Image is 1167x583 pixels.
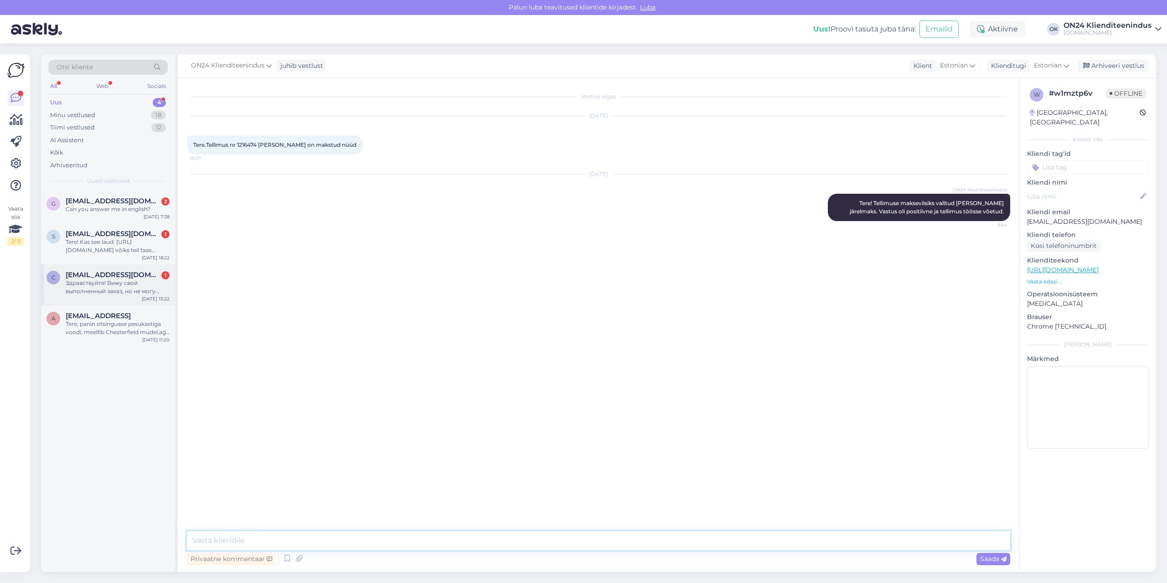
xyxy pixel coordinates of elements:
p: Operatsioonisüsteem [1027,289,1149,299]
div: [DATE] [187,112,1010,120]
div: [DATE] 15:22 [142,295,170,302]
a: ON24 Klienditeenindus[DOMAIN_NAME] [1064,22,1162,36]
div: Uus [50,98,62,107]
div: 4 [153,98,166,107]
div: # w1mztp6v [1049,88,1106,99]
div: [DATE] 11:20 [142,336,170,343]
div: [GEOGRAPHIC_DATA], [GEOGRAPHIC_DATA] [1030,108,1140,127]
div: Minu vestlused [50,111,95,120]
div: 12 [151,123,166,132]
input: Lisa nimi [1028,191,1138,201]
div: [DATE] 7:38 [144,213,170,220]
span: w [1034,91,1040,98]
b: Uus! [813,25,831,33]
span: ON24 Klienditeenindus [191,61,264,71]
div: Vestlus algas [187,93,1010,101]
span: c [52,274,56,281]
div: Tere! Kas see laud: [URL][DOMAIN_NAME] võiks teil taas müüki tulla? Kui ei, kas oskate öelda, kes... [66,238,170,254]
div: Kõik [50,148,63,157]
p: Vaata edasi ... [1027,278,1149,286]
span: gailitisjuris8@gmail.com [66,197,160,205]
div: 18 [151,111,166,120]
div: Tiimi vestlused [50,123,95,132]
span: 9:44 [973,222,1007,228]
span: a [52,315,56,322]
div: OK [1047,23,1060,36]
div: [DATE] 18:22 [142,254,170,261]
div: Küsi telefoninumbrit [1027,240,1100,252]
div: Tere, panin otsinguase pesukastiga voodi, meelfib Chesterfield mudel,aga ei näe, et sellel oleks ... [66,320,170,336]
span: Estonian [1034,61,1062,71]
div: All [48,80,59,92]
div: 1 [161,230,170,238]
div: [DATE] [187,170,1010,178]
div: Web [94,80,110,92]
div: 2 [161,197,170,206]
div: 2 / 3 [7,237,24,246]
div: Arhiveeri vestlus [1078,60,1148,72]
div: juhib vestlust [277,61,323,71]
span: Luba [637,3,658,11]
div: AI Assistent [50,136,84,145]
span: siimjuks@gmail.com [66,230,160,238]
div: Can you answer me in english? [66,205,170,213]
p: Klienditeekond [1027,256,1149,265]
p: Kliendi email [1027,207,1149,217]
span: Tere.Tellimus nr 1216474 [PERSON_NAME] on makstud nüüd [193,141,356,148]
span: ON24 Klienditeenindus [953,186,1007,193]
span: Offline [1106,88,1146,98]
div: [DOMAIN_NAME] [1064,29,1152,36]
div: Vaata siia [7,205,24,246]
span: Otsi kliente [57,62,93,72]
div: Arhiveeritud [50,161,88,170]
div: Klient [910,61,932,71]
p: [EMAIL_ADDRESS][DOMAIN_NAME] [1027,217,1149,227]
div: Proovi tasuta juba täna: [813,24,916,35]
p: [MEDICAL_DATA] [1027,299,1149,309]
input: Lisa tag [1027,160,1149,174]
span: Uued vestlused [87,177,129,185]
p: Märkmed [1027,354,1149,364]
button: Emailid [919,21,959,38]
p: Chrome [TECHNICAL_ID] [1027,322,1149,331]
div: [PERSON_NAME] [1027,341,1149,349]
div: Kliendi info [1027,135,1149,144]
div: Здравствуйте! Вижу свой выполненный заказ, но не могу перейти на страницу товара. Хотела уточнить... [66,279,170,295]
div: 1 [161,271,170,279]
span: s [52,233,55,240]
div: Privaatne kommentaar [187,553,276,565]
div: Socials [145,80,168,92]
p: Kliendi nimi [1027,178,1149,187]
img: Askly Logo [7,62,25,79]
span: Tere! Tellimuse makseviisiks valitud [PERSON_NAME] järelmaks. Vastus oli positiivne ja tellimus t... [850,200,1005,215]
p: Kliendi telefon [1027,230,1149,240]
span: arusookatlin@gmail.con [66,312,131,320]
div: Aktiivne [970,21,1025,37]
div: ON24 Klienditeenindus [1064,22,1152,29]
span: Saada [980,555,1007,563]
span: g [52,200,56,207]
span: 15:07 [190,155,224,162]
p: Kliendi tag'id [1027,149,1149,159]
span: Estonian [940,61,968,71]
span: catandra@vk.com [66,271,160,279]
a: [URL][DOMAIN_NAME] [1027,266,1099,274]
div: Klienditugi [987,61,1026,71]
p: Brauser [1027,312,1149,322]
